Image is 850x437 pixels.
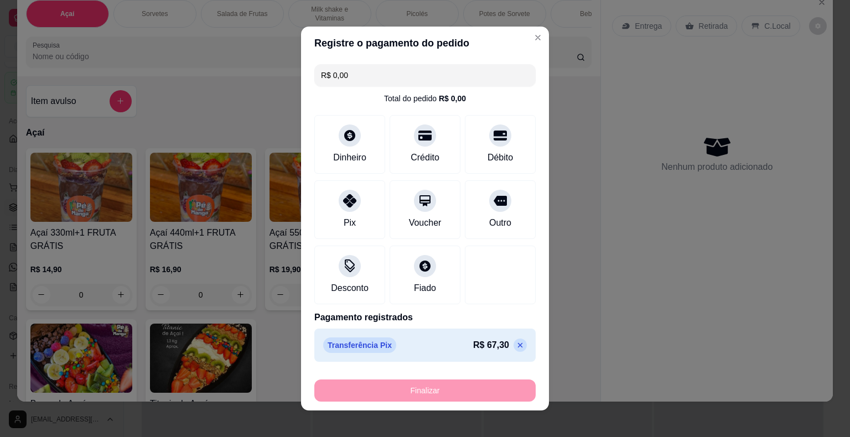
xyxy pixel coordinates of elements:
div: Crédito [411,151,439,164]
div: Débito [488,151,513,164]
header: Registre o pagamento do pedido [301,27,549,60]
div: Voucher [409,216,442,230]
button: Close [529,29,547,46]
input: Ex.: hambúrguer de cordeiro [321,64,529,86]
p: Pagamento registrados [314,311,536,324]
div: Pix [344,216,356,230]
div: Desconto [331,282,369,295]
div: Fiado [414,282,436,295]
p: R$ 67,30 [473,339,509,352]
div: Dinheiro [333,151,366,164]
div: Outro [489,216,511,230]
div: Total do pedido [384,93,466,104]
div: R$ 0,00 [439,93,466,104]
p: Transferência Pix [323,337,396,353]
